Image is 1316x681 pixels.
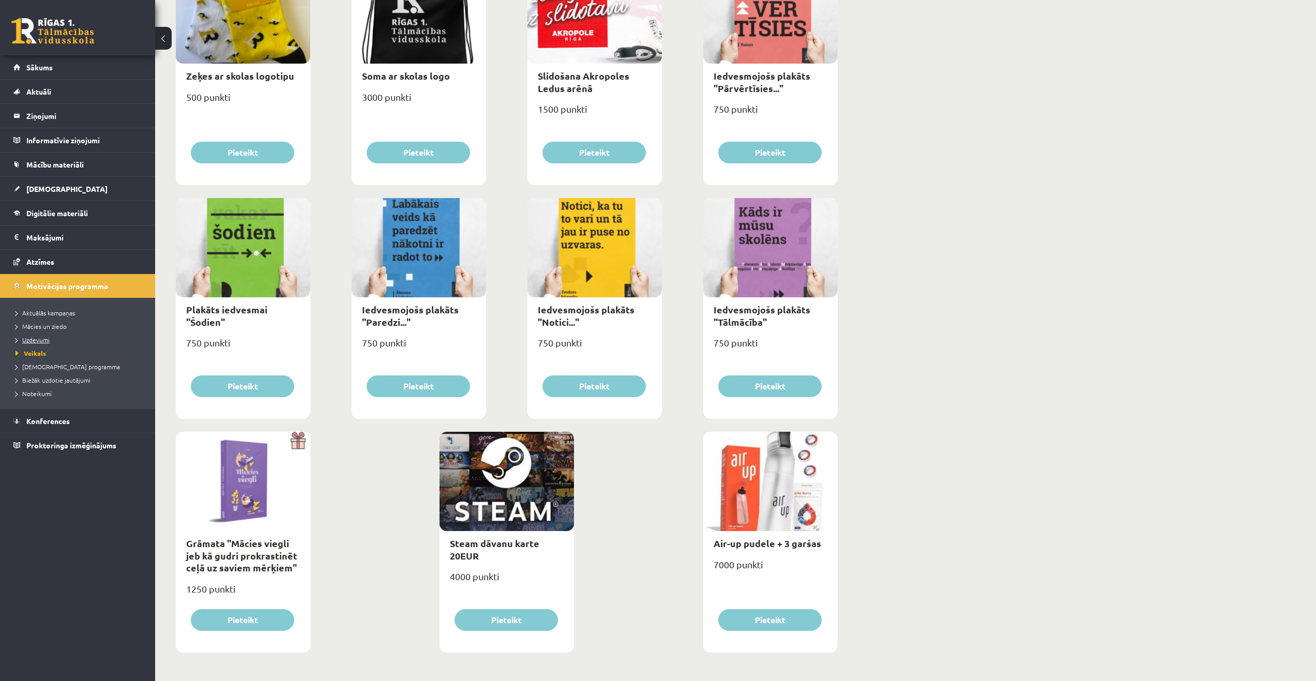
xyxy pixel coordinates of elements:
[26,160,84,169] span: Mācību materiāli
[13,153,142,176] a: Mācību materiāli
[191,375,294,397] button: Pieteikt
[16,376,90,384] span: Biežāk uzdotie jautājumi
[542,375,646,397] button: Pieteikt
[703,100,838,126] div: 750 punkti
[186,70,294,82] a: Zeķes ar skolas logotipu
[176,334,310,360] div: 750 punkti
[440,568,574,594] div: 4000 punkti
[542,142,646,163] button: Pieteikt
[16,362,120,371] span: [DEMOGRAPHIC_DATA] programma
[367,375,470,397] button: Pieteikt
[13,274,142,298] a: Motivācijas programma
[16,335,145,344] a: Uzdevumi
[367,142,470,163] button: Pieteikt
[26,104,142,128] legend: Ziņojumi
[26,128,142,152] legend: Informatīvie ziņojumi
[176,580,310,606] div: 1250 punkti
[16,349,46,357] span: Veikals
[13,104,142,128] a: Ziņojumi
[16,322,67,330] span: Mācies un ziedo
[13,433,142,457] a: Proktoringa izmēģinājums
[287,432,310,449] img: Dāvana ar pārsteigumu
[16,375,145,385] a: Biežāk uzdotie jautājumi
[718,142,822,163] button: Pieteikt
[13,225,142,249] a: Maksājumi
[16,308,145,317] a: Aktuālās kampaņas
[538,304,634,327] a: Iedvesmojošs plakāts "Notici..."
[26,184,108,193] span: [DEMOGRAPHIC_DATA]
[26,441,116,450] span: Proktoringa izmēģinājums
[13,409,142,433] a: Konferences
[13,250,142,274] a: Atzīmes
[13,201,142,225] a: Digitālie materiāli
[16,389,145,398] a: Noteikumi
[26,208,88,218] span: Digitālie materiāli
[714,537,821,549] a: Air-up pudele + 3 garšas
[362,70,450,82] a: Soma ar skolas logo
[527,100,662,126] div: 1500 punkti
[455,609,558,631] button: Pieteikt
[26,225,142,249] legend: Maksājumi
[16,336,50,344] span: Uzdevumi
[16,349,145,358] a: Veikals
[13,177,142,201] a: [DEMOGRAPHIC_DATA]
[527,334,662,360] div: 750 punkti
[16,322,145,331] a: Mācies un ziedo
[538,70,629,94] a: Slidošana Akropoles Ledus arēnā
[16,309,75,317] span: Aktuālās kampaņas
[176,88,310,114] div: 500 punkti
[186,537,297,573] a: Grāmata "Mācies viegli jeb kā gudri prokrastinēt ceļā uz saviem mērķiem"
[352,334,486,360] div: 750 punkti
[26,281,108,291] span: Motivācijas programma
[16,362,145,371] a: [DEMOGRAPHIC_DATA] programma
[26,257,54,266] span: Atzīmes
[718,375,822,397] button: Pieteikt
[191,609,294,631] button: Pieteikt
[26,87,51,96] span: Aktuāli
[362,304,459,327] a: Iedvesmojošs plakāts "Paredzi..."
[13,128,142,152] a: Informatīvie ziņojumi
[16,389,52,398] span: Noteikumi
[13,55,142,79] a: Sākums
[714,304,810,327] a: Iedvesmojošs plakāts "Tālmācība"
[703,556,838,582] div: 7000 punkti
[186,304,267,327] a: Plakāts iedvesmai "Šodien"
[26,416,70,426] span: Konferences
[191,142,294,163] button: Pieteikt
[714,70,810,94] a: Iedvesmojošs plakāts "Pārvērtīsies..."
[352,88,486,114] div: 3000 punkti
[26,63,53,72] span: Sākums
[450,537,539,561] a: Steam dāvanu karte 20EUR
[718,609,822,631] button: Pieteikt
[703,334,838,360] div: 750 punkti
[13,80,142,103] a: Aktuāli
[11,18,94,44] a: Rīgas 1. Tālmācības vidusskola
